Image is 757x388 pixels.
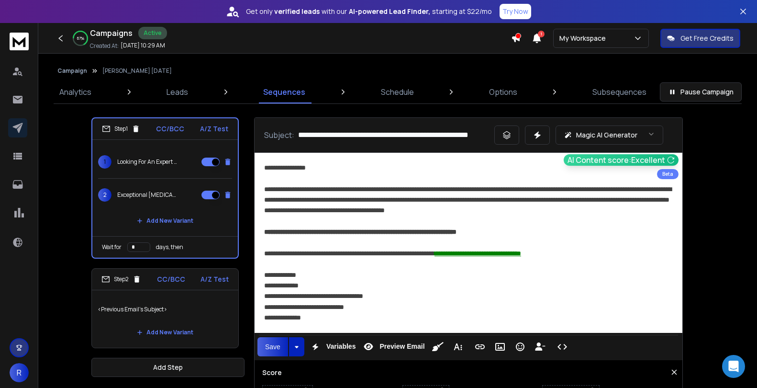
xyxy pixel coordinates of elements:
[91,358,245,377] button: Add Step
[559,34,610,43] p: My Workspace
[246,7,492,16] p: Get only with our starting at $22/mo
[263,86,305,98] p: Sequences
[156,243,183,251] p: days, then
[161,80,194,103] a: Leads
[257,80,311,103] a: Sequences
[157,274,185,284] p: CC/BCC
[680,34,734,43] p: Get Free Credits
[556,126,663,145] button: Magic AI Generator
[129,211,201,230] button: Add New Variant
[129,323,201,342] button: Add New Variant
[359,337,426,356] button: Preview Email
[98,155,111,169] span: 1
[200,274,229,284] p: A/Z Test
[264,129,294,141] p: Subject:
[91,117,239,259] li: Step1CC/BCCA/Z Test1Looking For An Expert [MEDICAL_DATA] Special?2Exceptional [MEDICAL_DATA] Resu...
[429,337,447,356] button: Clean HTML
[349,7,430,16] strong: AI-powered Lead Finder,
[90,27,133,39] h1: Campaigns
[576,130,637,140] p: Magic AI Generator
[502,7,528,16] p: Try Now
[660,82,742,102] button: Pause Campaign
[471,337,489,356] button: Insert Link (⌘K)
[306,337,358,356] button: Variables
[117,158,178,166] p: Looking For An Expert [MEDICAL_DATA] Special?
[10,363,29,382] button: R
[59,86,91,98] p: Analytics
[274,7,320,16] strong: verified leads
[491,337,509,356] button: Insert Image (⌘P)
[500,4,531,19] button: Try Now
[102,243,122,251] p: Wait for
[117,191,178,199] p: Exceptional [MEDICAL_DATA] Results and A Special Offer for You
[102,125,140,133] div: Step 1
[381,86,414,98] p: Schedule
[553,337,571,356] button: Code View
[378,342,426,351] span: Preview Email
[660,29,740,48] button: Get Free Credits
[449,337,467,356] button: More Text
[77,35,84,41] p: 67 %
[324,342,358,351] span: Variables
[91,268,239,348] li: Step2CC/BCCA/Z Test<Previous Email's Subject>Add New Variant
[587,80,652,103] a: Subsequences
[657,169,679,179] div: Beta
[375,80,420,103] a: Schedule
[722,355,745,378] div: Open Intercom Messenger
[531,337,549,356] button: Insert Unsubscribe Link
[10,33,29,50] img: logo
[489,86,517,98] p: Options
[54,80,97,103] a: Analytics
[102,67,172,75] p: [PERSON_NAME] [DATE]
[98,296,233,323] p: <Previous Email's Subject>
[564,154,679,166] button: AI Content score:Excellent
[156,124,184,134] p: CC/BCC
[483,80,523,103] a: Options
[138,27,167,39] div: Active
[262,368,675,377] h3: Score
[538,31,545,37] span: 1
[200,124,228,134] p: A/Z Test
[511,337,529,356] button: Emoticons
[592,86,646,98] p: Subsequences
[101,275,141,284] div: Step 2
[90,42,119,50] p: Created At:
[57,67,87,75] button: Campaign
[121,42,165,49] p: [DATE] 10:29 AM
[257,337,288,356] button: Save
[98,188,111,202] span: 2
[167,86,188,98] p: Leads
